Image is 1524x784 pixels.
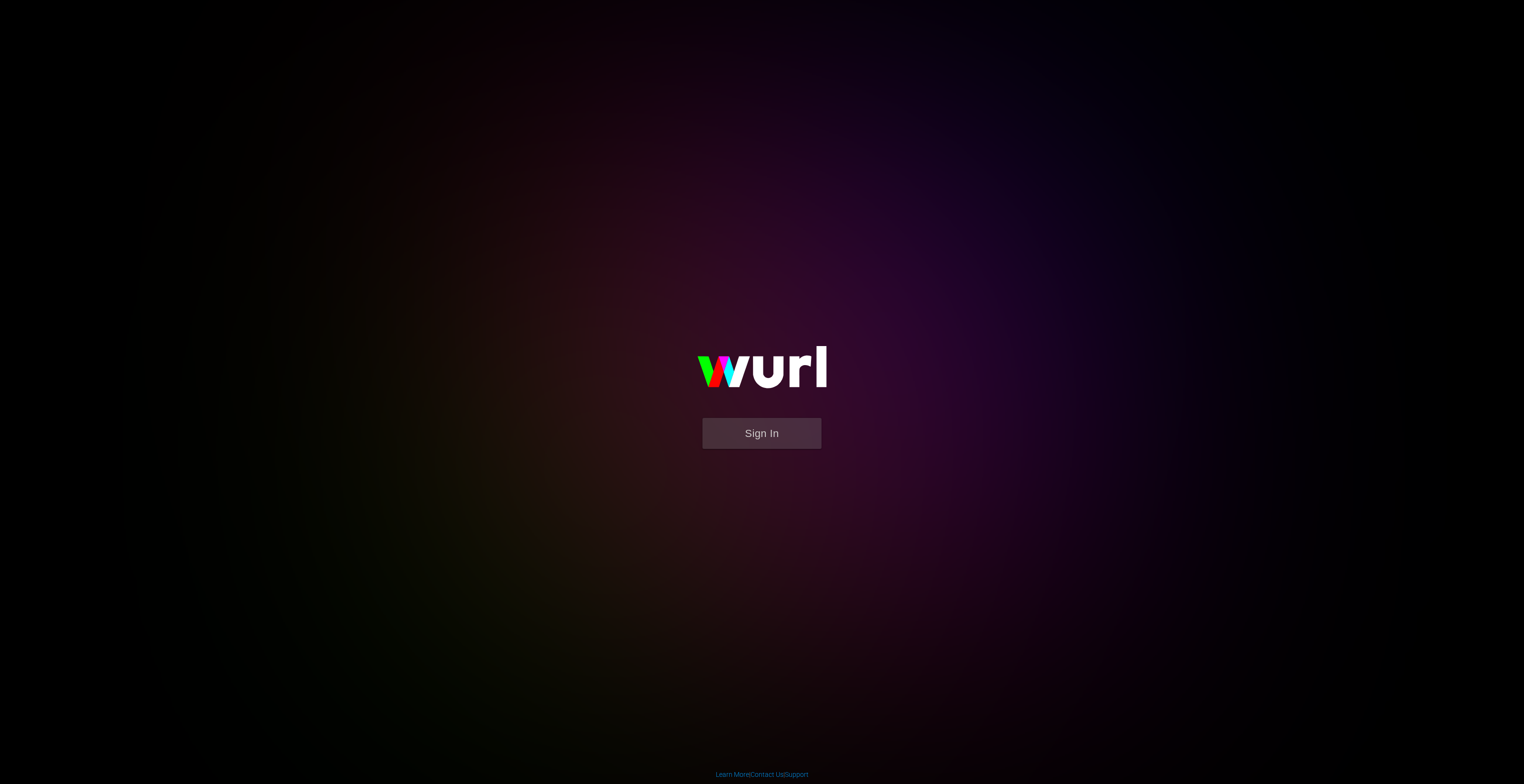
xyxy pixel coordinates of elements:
a: Contact Us [751,771,783,778]
img: wurl-logo-on-black-223613ac3d8ba8fe6dc639794a292ebdb59501304c7dfd60c99c58986ef67473.svg [667,326,857,418]
a: Support [785,771,809,778]
div: | | [716,770,809,779]
button: Sign In [702,418,822,449]
a: Learn More [716,771,749,778]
